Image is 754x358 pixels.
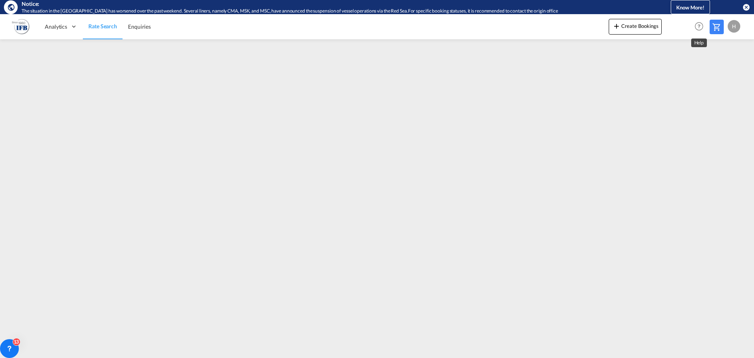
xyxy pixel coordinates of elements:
img: b628ab10256c11eeb52753acbc15d091.png [12,18,29,35]
span: Rate Search [88,23,117,29]
span: Enquiries [128,23,151,30]
span: Analytics [45,23,67,31]
div: The situation in the Red Sea has worsened over the past weekend. Several liners, namely CMA, MSK,... [22,8,638,15]
div: H [728,20,740,33]
div: Help [692,20,710,34]
md-tooltip: Help [691,39,707,47]
a: Rate Search [83,14,123,39]
md-icon: icon-plus 400-fg [612,21,621,31]
button: icon-plus 400-fgCreate Bookings [609,19,662,35]
span: Help [692,20,706,33]
md-icon: icon-earth [7,3,15,11]
span: Know More! [676,4,705,11]
div: Analytics [39,14,83,39]
button: icon-close-circle [742,3,750,11]
a: Enquiries [123,14,156,39]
